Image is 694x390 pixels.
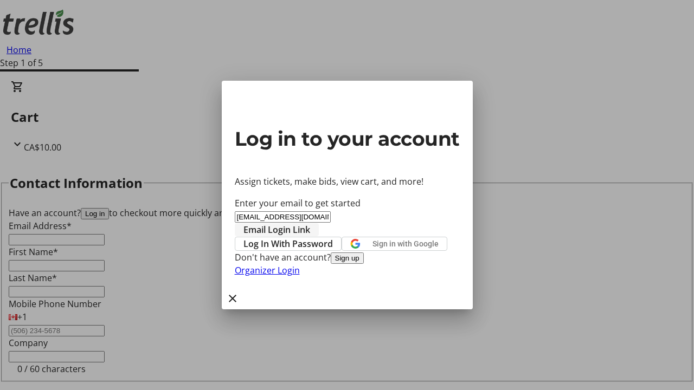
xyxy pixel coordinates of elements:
[331,252,364,264] button: Sign up
[342,237,447,251] button: Sign in with Google
[235,251,460,264] div: Don't have an account?
[222,288,243,309] button: Close
[243,223,310,236] span: Email Login Link
[243,237,333,250] span: Log In With Password
[235,197,361,209] label: Enter your email to get started
[235,124,460,153] h2: Log in to your account
[235,175,460,188] p: Assign tickets, make bids, view cart, and more!
[235,211,331,223] input: Email Address
[235,223,319,236] button: Email Login Link
[235,237,342,251] button: Log In With Password
[235,264,300,276] a: Organizer Login
[372,239,439,248] span: Sign in with Google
